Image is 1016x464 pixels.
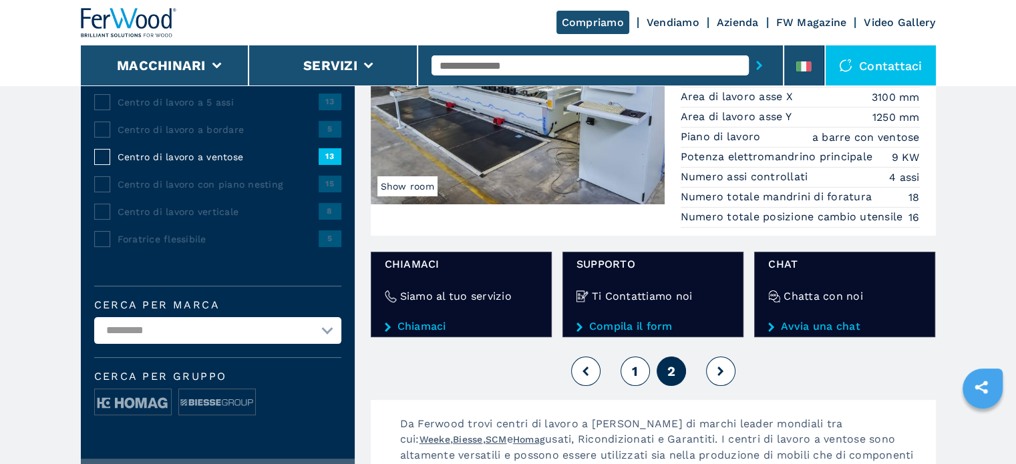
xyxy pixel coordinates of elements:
img: Siamo al tuo servizio [385,290,397,302]
a: Homag [513,434,545,445]
span: 5 [319,121,341,137]
p: Area di lavoro asse X [681,89,797,104]
p: Numero assi controllati [681,170,812,184]
button: submit-button [749,50,770,81]
span: Centro di lavoro a bordare [118,123,319,136]
em: 3100 mm [872,89,920,105]
img: Ti Contattiamo noi [576,290,588,302]
a: Biesse [453,434,483,445]
h4: Chatta con noi [784,288,863,304]
iframe: Chat [959,404,1006,454]
span: Centro di lavoro verticale [118,205,319,218]
em: 4 assi [889,170,920,185]
span: Foratrice flessibile [118,232,319,246]
button: Servizi [303,57,357,73]
div: Contattaci [826,45,936,85]
span: Supporto [576,256,729,272]
span: Centro di lavoro a ventose [118,150,319,164]
h4: Siamo al tuo servizio [400,288,512,304]
em: 18 [908,190,920,205]
p: Potenza elettromandrino principale [681,150,876,164]
a: Compila il form [576,320,729,332]
em: 1250 mm [872,109,920,125]
span: 1 [632,363,638,379]
span: Centro di lavoro con piano nesting [118,178,319,191]
a: Compriamo [556,11,629,34]
a: Chiamaci [385,320,538,332]
img: image [95,389,171,416]
span: 15 [319,176,341,192]
img: Ferwood [81,8,177,37]
a: SCM [486,434,507,445]
span: Chiamaci [385,256,538,272]
p: Piano di lavoro [681,130,764,144]
em: 9 KW [892,150,920,165]
p: Numero totale posizione cambio utensile [681,210,906,224]
button: 2 [657,357,686,386]
button: Macchinari [117,57,206,73]
a: Video Gallery [864,16,935,29]
img: Chatta con noi [768,290,780,302]
label: Cerca per marca [94,300,341,310]
span: 5 [319,230,341,246]
span: 13 [319,148,341,164]
h4: Ti Contattiamo noi [592,288,693,304]
em: a barre con ventose [812,130,920,145]
span: 2 [667,363,675,379]
button: 1 [621,357,650,386]
a: Vendiamo [647,16,699,29]
a: Azienda [717,16,759,29]
em: 16 [908,210,920,225]
span: Cerca per Gruppo [94,371,341,382]
span: chat [768,256,921,272]
a: Avvia una chat [768,320,921,332]
span: Show room [377,176,438,196]
img: Contattaci [839,59,852,72]
p: Numero totale mandrini di foratura [681,190,876,204]
span: 13 [319,93,341,109]
a: sharethis [965,371,998,404]
a: Weeke [419,434,450,445]
a: FW Magazine [776,16,847,29]
span: Centro di lavoro a 5 assi [118,95,319,109]
span: 8 [319,203,341,219]
p: Area di lavoro asse Y [681,109,796,124]
img: image [179,389,255,416]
